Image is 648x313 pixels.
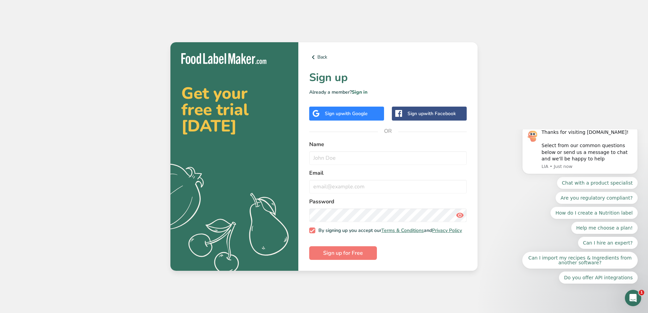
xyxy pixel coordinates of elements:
[341,110,368,117] span: with Google
[66,107,126,120] button: Quick reply: Can I hire an expert?
[424,110,456,117] span: with Facebook
[309,140,467,148] label: Name
[639,290,644,295] span: 1
[625,290,641,306] iframe: Intercom live chat
[408,110,456,117] div: Sign up
[45,47,126,60] button: Quick reply: Chat with a product specialist
[325,110,368,117] div: Sign up
[309,151,467,165] input: John Doe
[38,77,126,90] button: Quick reply: How do I create a Nutrition label
[10,47,126,154] div: Quick reply options
[309,246,377,260] button: Sign up for Free
[512,129,648,295] iframe: Intercom notifications message
[59,92,126,105] button: Quick reply: Help me choose a plan!
[30,34,121,40] p: Message from LIA, sent Just now
[15,1,26,12] img: Profile image for LIA
[381,227,424,234] a: Terms & Conditions
[309,180,467,193] input: email@example.com
[352,89,367,95] a: Sign in
[378,121,398,141] span: OR
[181,53,266,64] img: Food Label Maker
[309,69,467,86] h1: Sign up
[315,228,462,234] span: By signing up you accept our and
[47,142,126,154] button: Quick reply: Do you offer API integrations
[309,89,467,96] p: Already a member?
[44,62,126,75] button: Quick reply: Are you regulatory compliant?
[181,85,287,134] h2: Get your free trial [DATE]
[323,249,363,257] span: Sign up for Free
[10,122,126,139] button: Quick reply: Can I import my recipes & Ingredients from another software?
[309,169,467,177] label: Email
[309,198,467,206] label: Password
[432,227,462,234] a: Privacy Policy
[309,53,467,61] a: Back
